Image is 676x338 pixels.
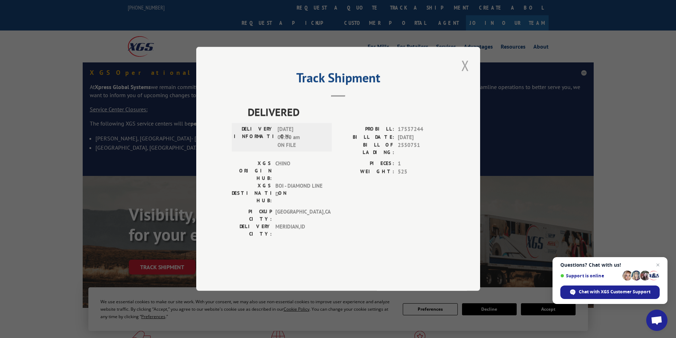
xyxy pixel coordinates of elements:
span: [DATE] [398,133,445,142]
span: Chat with XGS Customer Support [579,289,650,295]
label: BILL DATE: [338,133,394,142]
button: Close modal [459,56,471,75]
label: DELIVERY INFORMATION: [234,126,274,150]
label: XGS DESTINATION HUB: [232,182,272,205]
span: [GEOGRAPHIC_DATA] , CA [275,208,323,223]
span: DELIVERED [248,104,445,120]
a: Open chat [646,310,667,331]
span: 2550751 [398,142,445,156]
label: PROBILL: [338,126,394,134]
span: MERIDIAN , ID [275,223,323,238]
label: DELIVERY CITY: [232,223,272,238]
span: Questions? Chat with us! [560,262,660,268]
span: 1 [398,160,445,168]
span: 525 [398,168,445,176]
label: PIECES: [338,160,394,168]
span: 17537244 [398,126,445,134]
h2: Track Shipment [232,73,445,86]
span: [DATE] 08:00 am ON FILE [277,126,325,150]
label: PICKUP CITY: [232,208,272,223]
label: XGS ORIGIN HUB: [232,160,272,182]
label: BILL OF LADING: [338,142,394,156]
span: BOI - DIAMOND LINE D [275,182,323,205]
span: Support is online [560,273,620,278]
span: Chat with XGS Customer Support [560,286,660,299]
label: WEIGHT: [338,168,394,176]
span: CHINO [275,160,323,182]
